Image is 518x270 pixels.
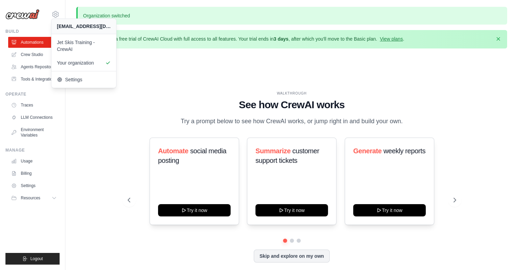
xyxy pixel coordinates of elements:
[8,168,60,179] a: Billing
[158,204,231,216] button: Try it now
[94,35,404,42] p: You're on a free trial of CrewAI Cloud with full access to all features. Your trial ends in , aft...
[158,147,188,155] span: Automate
[255,204,328,216] button: Try it now
[30,256,43,261] span: Logout
[57,39,111,53] span: Jet Skis Training - CrewAI
[51,73,116,86] a: Settings
[383,147,425,155] span: weekly reports
[5,9,40,19] img: Logo
[5,91,60,97] div: Operate
[76,7,507,25] p: Organization switched
[5,29,60,34] div: Build
[380,36,403,42] a: View plans
[8,156,60,167] a: Usage
[8,112,60,123] a: LLM Connections
[21,195,40,201] span: Resources
[8,49,60,60] a: Crew Studio
[273,36,288,42] strong: 3 days
[8,124,60,141] a: Environment Variables
[8,193,60,203] button: Resources
[57,59,111,66] span: Your organization
[8,180,60,191] a: Settings
[8,37,60,48] a: Automations
[51,35,116,56] a: Jet Skis Training - CrewAI
[128,91,456,96] div: WALKTHROUGH
[57,76,111,83] span: Settings
[8,61,60,72] a: Agents Repository
[5,253,60,265] button: Logout
[128,99,456,111] h1: See how CrewAI works
[8,74,60,85] a: Tools & Integrations
[484,237,518,270] iframe: Chat Widget
[353,204,426,216] button: Try it now
[353,147,382,155] span: Generate
[254,250,330,262] button: Skip and explore on my own
[255,147,291,155] span: Summarize
[5,147,60,153] div: Manage
[8,100,60,111] a: Traces
[51,56,116,70] a: Your organization
[158,147,226,164] span: social media posting
[177,116,406,126] p: Try a prompt below to see how CrewAI works, or jump right in and build your own.
[57,23,111,30] div: [EMAIL_ADDRESS][DOMAIN_NAME]
[255,147,319,164] span: customer support tickets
